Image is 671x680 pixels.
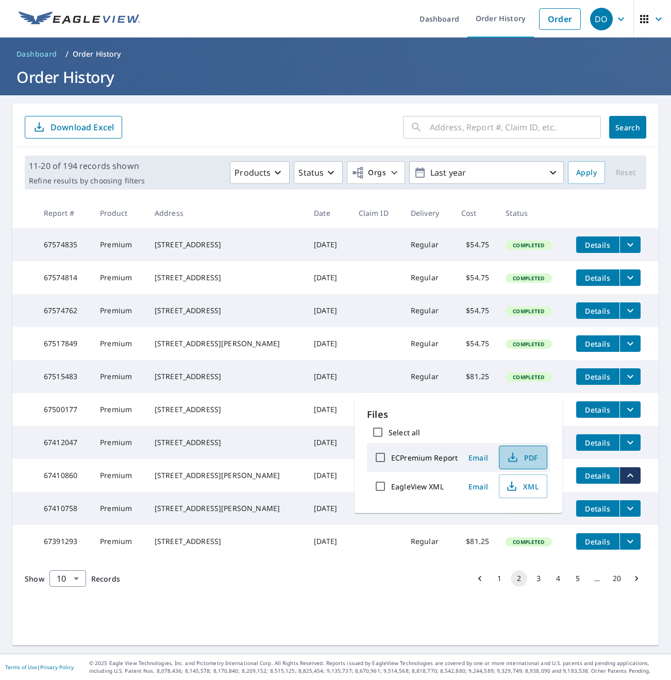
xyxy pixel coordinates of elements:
[155,273,297,283] div: [STREET_ADDRESS]
[391,453,458,463] label: ECPremium Report
[155,371,297,382] div: [STREET_ADDRESS]
[507,242,550,249] span: Completed
[12,46,61,62] a: Dashboard
[590,8,613,30] div: DO
[155,338,297,349] div: [STREET_ADDRESS][PERSON_NAME]
[462,450,495,466] button: Email
[155,305,297,316] div: [STREET_ADDRESS]
[619,533,641,550] button: filesDropdownBtn-67391293
[306,360,350,393] td: [DATE]
[453,393,497,426] td: $54.75
[306,459,350,492] td: [DATE]
[582,537,613,547] span: Details
[530,570,547,587] button: Go to page 3
[470,570,646,587] nav: pagination navigation
[506,451,539,464] span: PDF
[306,228,350,261] td: [DATE]
[582,240,613,250] span: Details
[402,327,453,360] td: Regular
[453,198,497,228] th: Cost
[506,480,539,492] span: XML
[430,113,601,142] input: Address, Report #, Claim ID, etc.
[619,236,641,253] button: filesDropdownBtn-67574835
[92,327,146,360] td: Premium
[472,570,488,587] button: Go to previous page
[36,228,92,261] td: 67574835
[589,573,606,584] div: …
[92,228,146,261] td: Premium
[36,459,92,492] td: 67410860
[569,570,586,587] button: Go to page 5
[582,405,613,415] span: Details
[92,294,146,327] td: Premium
[40,664,74,671] a: Privacy Policy
[155,404,297,415] div: [STREET_ADDRESS]
[402,393,453,426] td: Regular
[36,198,92,228] th: Report #
[92,426,146,459] td: Premium
[89,659,666,675] p: © 2025 Eagle View Technologies, Inc. and Pictometry International Corp. All Rights Reserved. Repo...
[306,294,350,327] td: [DATE]
[499,474,547,498] button: XML
[155,503,297,514] div: [STREET_ADDRESS][PERSON_NAME]
[402,228,453,261] td: Regular
[36,426,92,459] td: 67412047
[507,275,550,282] span: Completed
[576,269,619,286] button: detailsBtn-67574814
[507,308,550,315] span: Completed
[155,240,297,250] div: [STREET_ADDRESS]
[306,198,350,228] th: Date
[576,302,619,319] button: detailsBtn-67574762
[51,122,114,133] p: Download Excel
[550,570,566,587] button: Go to page 4
[146,198,306,228] th: Address
[453,294,497,327] td: $54.75
[576,500,619,517] button: detailsBtn-67410758
[351,166,386,179] span: Orgs
[234,166,271,179] p: Products
[462,479,495,495] button: Email
[582,273,613,283] span: Details
[576,401,619,418] button: detailsBtn-67500177
[576,166,597,179] span: Apply
[507,373,550,381] span: Completed
[36,492,92,525] td: 67410758
[491,570,508,587] button: Go to page 1
[155,536,297,547] div: [STREET_ADDRESS]
[453,360,497,393] td: $81.25
[453,327,497,360] td: $54.75
[29,176,145,185] p: Refine results by choosing filters
[391,482,444,491] label: EagleView XML
[5,664,37,671] a: Terms of Use
[298,166,324,179] p: Status
[507,538,550,546] span: Completed
[617,123,638,132] span: Search
[568,161,605,184] button: Apply
[402,198,453,228] th: Delivery
[576,434,619,451] button: detailsBtn-67412047
[19,11,140,27] img: EV Logo
[350,198,402,228] th: Claim ID
[92,261,146,294] td: Premium
[402,525,453,558] td: Regular
[507,341,550,348] span: Completed
[65,48,69,60] li: /
[499,446,547,469] button: PDF
[92,459,146,492] td: Premium
[306,261,350,294] td: [DATE]
[619,434,641,451] button: filesDropdownBtn-67412047
[92,393,146,426] td: Premium
[367,407,550,421] p: Files
[389,428,420,437] label: Select all
[306,525,350,558] td: [DATE]
[306,327,350,360] td: [DATE]
[25,574,44,584] span: Show
[609,570,625,587] button: Go to page 20
[230,161,290,184] button: Products
[347,161,405,184] button: Orgs
[466,453,491,463] span: Email
[92,492,146,525] td: Premium
[582,504,613,514] span: Details
[402,360,453,393] td: Regular
[402,294,453,327] td: Regular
